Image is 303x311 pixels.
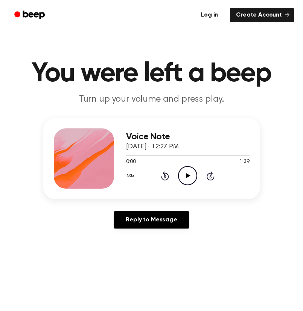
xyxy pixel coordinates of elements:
h1: You were left a beep [9,60,294,87]
a: Create Account [230,8,294,22]
a: Log in [193,6,225,24]
p: Turn up your volume and press play. [9,93,294,106]
span: 1:39 [239,158,249,166]
h3: Voice Note [126,132,250,142]
a: Beep [9,8,52,23]
button: 1.0x [126,169,137,182]
span: [DATE] · 12:27 PM [126,143,179,150]
span: 0:00 [126,158,136,166]
a: Reply to Message [114,211,189,229]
